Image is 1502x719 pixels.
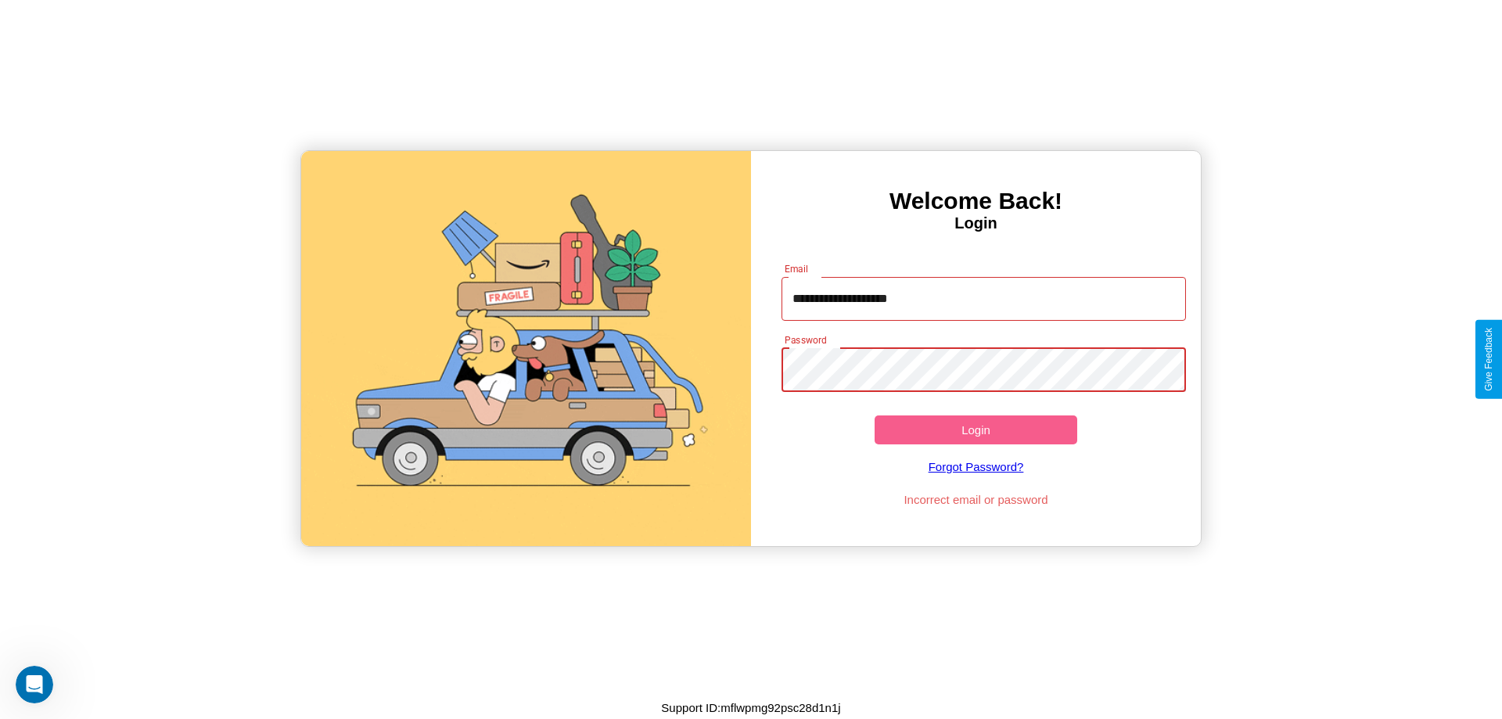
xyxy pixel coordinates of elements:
div: Give Feedback [1483,328,1494,391]
img: gif [301,151,751,546]
p: Incorrect email or password [774,489,1179,510]
h4: Login [751,214,1201,232]
h3: Welcome Back! [751,188,1201,214]
label: Email [785,262,809,275]
button: Login [875,415,1077,444]
p: Support ID: mflwpmg92psc28d1n1j [661,697,840,718]
a: Forgot Password? [774,444,1179,489]
label: Password [785,333,826,347]
iframe: Intercom live chat [16,666,53,703]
